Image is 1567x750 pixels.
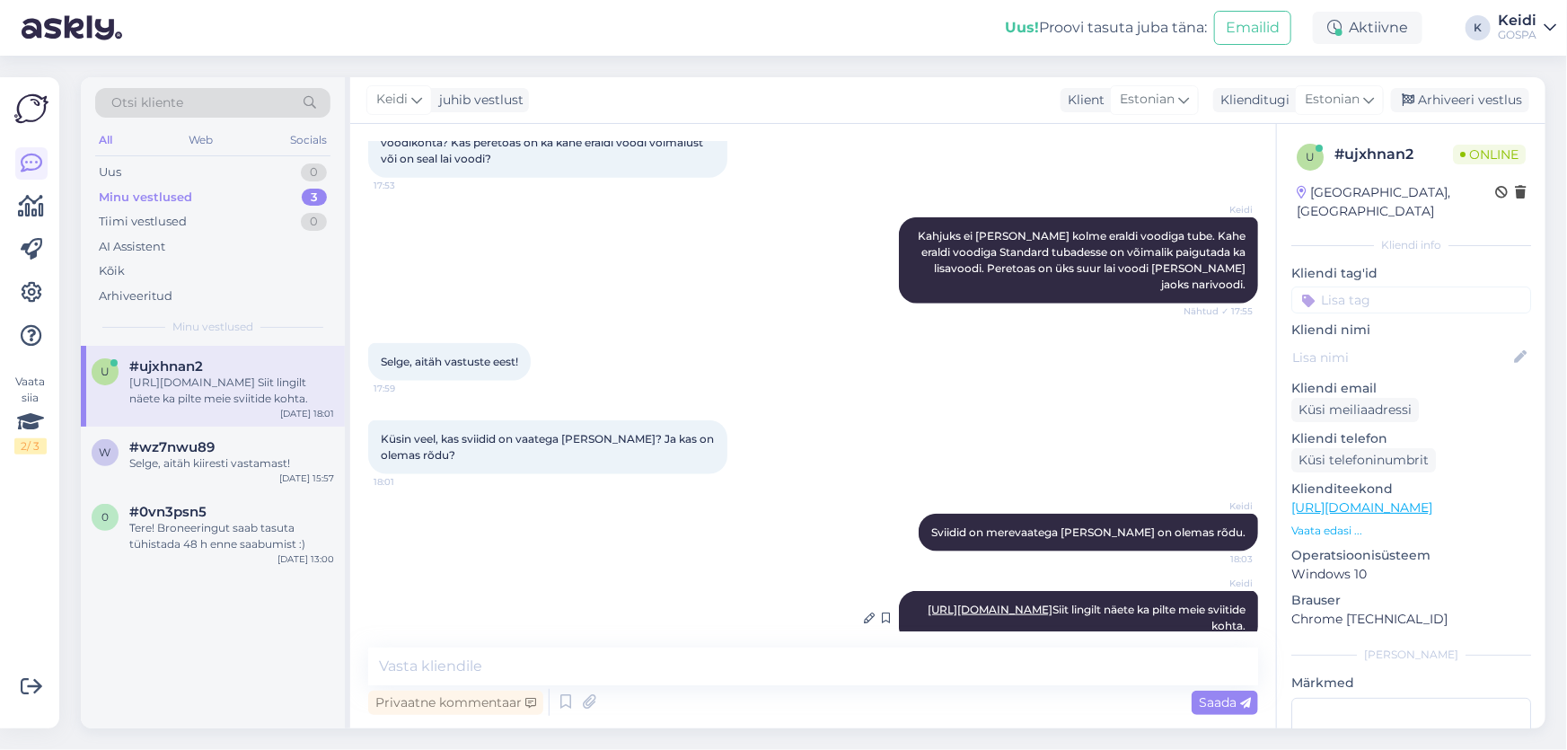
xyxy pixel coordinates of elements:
span: #wz7nwu89 [129,439,215,455]
div: 3 [302,189,327,207]
span: 17:59 [374,382,441,395]
div: Web [186,128,217,152]
div: juhib vestlust [432,91,524,110]
p: Kliendi email [1291,379,1531,398]
span: Estonian [1305,90,1360,110]
span: Siit lingilt näete ka pilte meie sviitide kohta. [928,603,1248,632]
div: Aktiivne [1313,12,1422,44]
input: Lisa tag [1291,287,1531,313]
span: Keidi [376,90,408,110]
div: Klient [1061,91,1105,110]
div: Küsi meiliaadressi [1291,398,1419,422]
a: [URL][DOMAIN_NAME] [928,603,1052,616]
div: [GEOGRAPHIC_DATA], [GEOGRAPHIC_DATA] [1297,183,1495,221]
div: [DATE] 15:57 [279,472,334,485]
p: Windows 10 [1291,565,1531,584]
div: GOSPA [1498,28,1536,42]
p: Kliendi tag'id [1291,264,1531,283]
p: Klienditeekond [1291,480,1531,499]
div: Socials [286,128,330,152]
span: Kahjuks ei [PERSON_NAME] kolme eraldi voodiga tube. Kahe eraldi voodiga Standard tubadesse on või... [918,229,1248,291]
span: 0 [101,510,109,524]
div: All [95,128,116,152]
span: u [101,365,110,378]
span: 18:03 [1185,552,1253,566]
span: u [1306,150,1315,163]
div: AI Assistent [99,238,165,256]
div: Minu vestlused [99,189,192,207]
div: Tiimi vestlused [99,213,187,231]
div: Vaata siia [14,374,47,454]
span: Keidi [1185,499,1253,513]
p: Märkmed [1291,674,1531,693]
a: KeidiGOSPA [1498,13,1556,42]
span: Selge, aitäh vastuste eest! [381,355,518,368]
div: [PERSON_NAME] [1291,647,1531,663]
div: Keidi [1498,13,1536,28]
p: Kliendi nimi [1291,321,1531,340]
p: Chrome [TECHNICAL_ID] [1291,610,1531,629]
p: Vaata edasi ... [1291,523,1531,539]
div: Selge, aitäh kiiresti vastamast! [129,455,334,472]
input: Lisa nimi [1292,348,1510,367]
div: [DATE] 18:01 [280,407,334,420]
div: 0 [301,163,327,181]
div: Arhiveeri vestlus [1391,88,1529,112]
div: Tere! Broneeringut saab tasuta tühistada 48 h enne saabumist :) [129,520,334,552]
div: Proovi tasuta juba täna: [1005,17,1207,39]
span: Küsin veel, kas sviidid on vaatega [PERSON_NAME]? Ja kas on olemas rõdu? [381,432,717,462]
span: Online [1453,145,1526,164]
span: Otsi kliente [111,93,183,112]
a: [URL][DOMAIN_NAME] [1291,499,1432,516]
span: #0vn3psn5 [129,504,207,520]
div: 0 [301,213,327,231]
div: [URL][DOMAIN_NAME] Siit lingilt näete ka pilte meie sviitide kohta. [129,375,334,407]
span: Keidi [1185,203,1253,216]
div: Uus [99,163,121,181]
div: [DATE] 13:00 [277,552,334,566]
b: Uus! [1005,19,1039,36]
span: Nähtud ✓ 17:55 [1184,304,1253,318]
p: Operatsioonisüsteem [1291,546,1531,565]
span: Minu vestlused [172,319,253,335]
span: 18:01 [374,475,441,489]
div: # ujxhnan2 [1334,144,1453,165]
span: Kas on olemas ka tube, kus on olemas [PERSON_NAME] voodikohta? Kas peretoas on ka kahe eraldi voo... [381,119,706,165]
button: Emailid [1214,11,1291,45]
span: Estonian [1120,90,1175,110]
span: Saada [1199,694,1251,710]
div: K [1466,15,1491,40]
div: 2 / 3 [14,438,47,454]
span: #ujxhnan2 [129,358,203,375]
div: Kliendi info [1291,237,1531,253]
img: Askly Logo [14,92,48,126]
p: Brauser [1291,591,1531,610]
span: Sviidid on merevaatega [PERSON_NAME] on olemas rõdu. [931,525,1246,539]
span: 17:53 [374,179,441,192]
div: Kõik [99,262,125,280]
p: Kliendi telefon [1291,429,1531,448]
div: Arhiveeritud [99,287,172,305]
span: w [100,446,111,459]
span: Keidi [1185,577,1253,590]
div: Klienditugi [1213,91,1290,110]
div: Küsi telefoninumbrit [1291,448,1436,472]
div: Privaatne kommentaar [368,691,543,715]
